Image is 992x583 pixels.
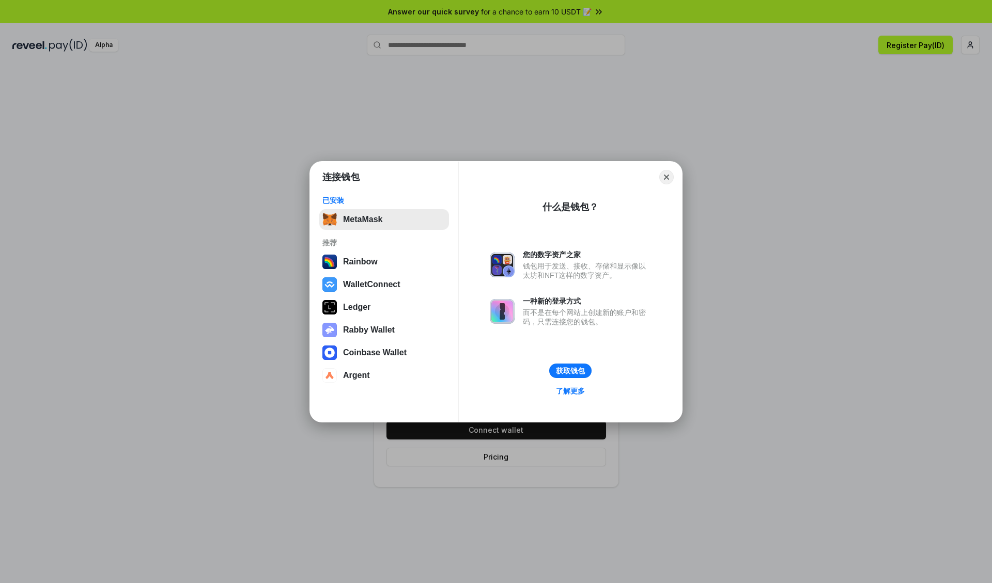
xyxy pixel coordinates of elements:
[490,299,515,324] img: svg+xml,%3Csvg%20xmlns%3D%22http%3A%2F%2Fwww.w3.org%2F2000%2Fsvg%22%20fill%3D%22none%22%20viewBox...
[523,308,651,326] div: 而不是在每个网站上创建新的账户和密码，只需连接您的钱包。
[542,201,598,213] div: 什么是钱包？
[549,364,592,378] button: 获取钱包
[319,251,449,272] button: Rainbow
[659,170,674,184] button: Close
[523,250,651,259] div: 您的数字资产之家
[556,366,585,375] div: 获取钱包
[319,274,449,295] button: WalletConnect
[322,323,337,337] img: svg+xml,%3Csvg%20xmlns%3D%22http%3A%2F%2Fwww.w3.org%2F2000%2Fsvg%22%20fill%3D%22none%22%20viewBox...
[322,300,337,314] img: svg+xml,%3Csvg%20xmlns%3D%22http%3A%2F%2Fwww.w3.org%2F2000%2Fsvg%22%20width%3D%2228%22%20height%3...
[490,253,515,277] img: svg+xml,%3Csvg%20xmlns%3D%22http%3A%2F%2Fwww.w3.org%2F2000%2Fsvg%22%20fill%3D%22none%22%20viewBox...
[322,255,337,269] img: svg+xml,%3Csvg%20width%3D%22120%22%20height%3D%22120%22%20viewBox%3D%220%200%20120%20120%22%20fil...
[322,238,446,247] div: 推荐
[343,280,400,289] div: WalletConnect
[343,371,370,380] div: Argent
[319,342,449,363] button: Coinbase Wallet
[322,345,337,360] img: svg+xml,%3Csvg%20width%3D%2228%22%20height%3D%2228%22%20viewBox%3D%220%200%2028%2028%22%20fill%3D...
[319,209,449,230] button: MetaMask
[319,365,449,386] button: Argent
[343,303,370,312] div: Ledger
[322,212,337,227] img: svg+xml,%3Csvg%20fill%3D%22none%22%20height%3D%2233%22%20viewBox%3D%220%200%2035%2033%22%20width%...
[322,277,337,292] img: svg+xml,%3Csvg%20width%3D%2228%22%20height%3D%2228%22%20viewBox%3D%220%200%2028%2028%22%20fill%3D...
[322,368,337,383] img: svg+xml,%3Csvg%20width%3D%2228%22%20height%3D%2228%22%20viewBox%3D%220%200%2028%2028%22%20fill%3D...
[523,296,651,306] div: 一种新的登录方式
[343,257,378,266] div: Rainbow
[319,297,449,318] button: Ledger
[343,215,382,224] div: MetaMask
[322,171,360,183] h1: 连接钱包
[550,384,591,398] a: 了解更多
[556,386,585,396] div: 了解更多
[343,348,407,357] div: Coinbase Wallet
[319,320,449,340] button: Rabby Wallet
[343,325,395,335] div: Rabby Wallet
[523,261,651,280] div: 钱包用于发送、接收、存储和显示像以太坊和NFT这样的数字资产。
[322,196,446,205] div: 已安装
